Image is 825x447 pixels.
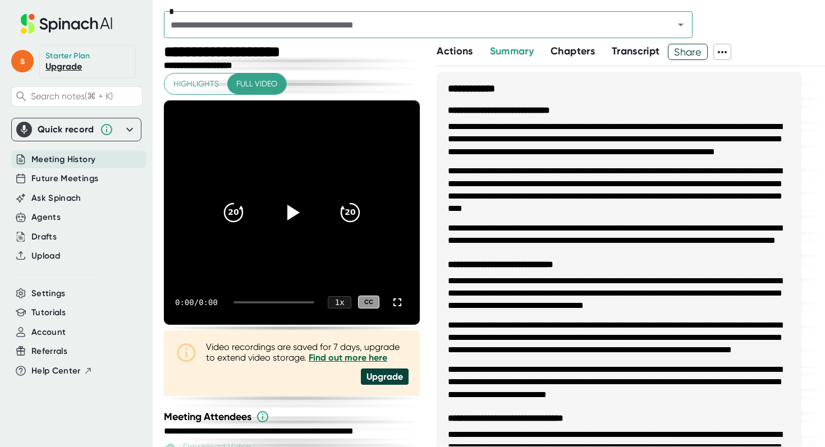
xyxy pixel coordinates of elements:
[358,296,379,308] div: CC
[206,342,409,363] div: Video recordings are saved for 7 days, upgrade to extend video storage.
[328,296,351,308] div: 1 x
[31,365,81,377] span: Help Center
[164,410,423,423] div: Meeting Attendees
[31,192,81,205] button: Ask Spinach
[164,73,228,94] button: Highlights
[31,287,66,300] button: Settings
[668,42,707,62] span: Share
[31,91,113,102] span: Search notes (⌘ + K)
[490,44,534,59] button: Summary
[31,365,93,377] button: Help Center
[38,124,94,135] div: Quick record
[45,51,90,61] div: Starter Plan
[612,44,660,59] button: Transcript
[227,73,286,94] button: Full video
[236,77,277,91] span: Full video
[551,45,595,57] span: Chapters
[787,409,814,436] iframe: Intercom live chat
[31,306,66,319] button: Tutorials
[31,326,66,339] button: Account
[673,17,689,33] button: Open
[175,298,220,307] div: 0:00 / 0:00
[361,368,409,385] div: Upgrade
[490,45,534,57] span: Summary
[437,44,473,59] button: Actions
[31,345,67,358] button: Referrals
[309,352,387,363] a: Find out more here
[173,77,219,91] span: Highlights
[16,118,136,141] div: Quick record
[31,231,57,243] button: Drafts
[551,44,595,59] button: Chapters
[31,211,61,224] button: Agents
[612,45,660,57] span: Transcript
[11,50,34,72] span: s
[668,44,708,60] button: Share
[437,45,473,57] span: Actions
[45,61,82,72] a: Upgrade
[31,172,98,185] button: Future Meetings
[31,250,60,262] button: Upload
[31,153,95,166] button: Meeting History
